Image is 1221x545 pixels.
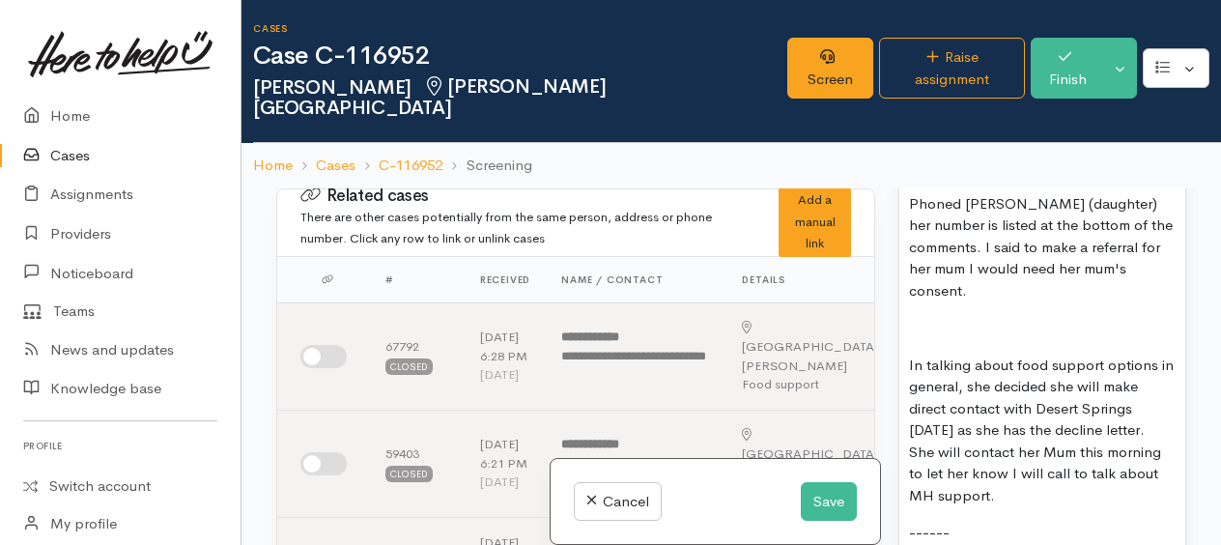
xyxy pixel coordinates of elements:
[909,355,1176,507] p: In talking about food support options in general, she decided she will make direct contact with D...
[742,375,962,394] div: Food support
[909,193,1176,302] p: Phoned [PERSON_NAME] (daughter) her number is listed at the bottom of the comments. I said to mak...
[801,482,857,522] button: Save
[465,257,546,303] th: Received
[726,257,978,303] th: Details
[370,257,465,303] th: #
[253,74,606,120] span: [PERSON_NAME][GEOGRAPHIC_DATA]
[385,359,433,374] div: Closed
[909,522,1176,544] p: ------
[742,319,895,376] div: [PERSON_NAME]
[546,257,726,303] th: Name / contact
[442,155,531,177] li: Screening
[787,38,873,99] a: Screen
[253,43,787,71] h1: Case C-116952
[574,482,662,522] a: Cancel
[253,76,787,120] h2: [PERSON_NAME]
[1031,38,1103,99] button: Finish
[253,155,293,177] a: Home
[480,328,530,365] div: [DATE] 6:28 PM
[480,435,530,473] div: [DATE] 6:21 PM
[879,38,1025,99] a: Raise assignment
[300,186,755,206] h3: Related cases
[480,473,519,490] time: [DATE]
[316,155,355,177] a: Cases
[23,433,217,459] h6: Profile
[379,155,442,177] a: C-116952
[480,366,519,383] time: [DATE]
[300,209,712,247] small: There are other cases potentially from the same person, address or phone number. Click any row to...
[241,143,1221,188] nav: breadcrumb
[742,338,882,355] span: [GEOGRAPHIC_DATA],
[742,426,895,483] div: [PERSON_NAME]
[742,445,882,462] span: [GEOGRAPHIC_DATA],
[370,410,465,517] td: 59403
[253,23,787,34] h6: Cases
[370,302,465,410] td: 67792
[779,186,851,258] div: Add a manual link
[385,466,433,481] div: Closed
